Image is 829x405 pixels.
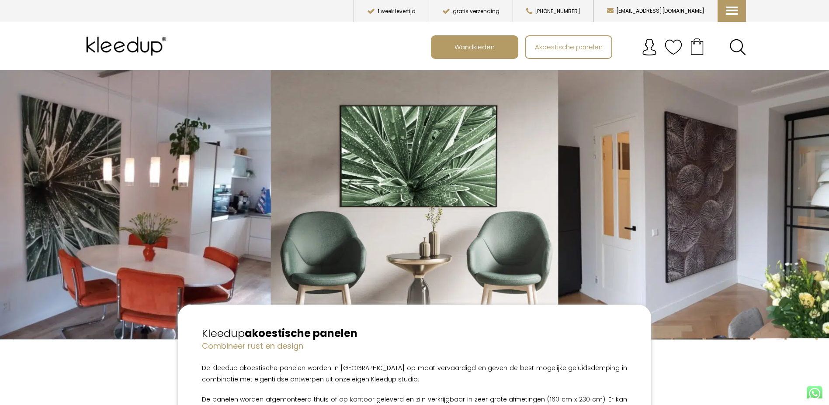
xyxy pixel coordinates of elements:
[83,29,173,64] img: Kleedup
[450,38,499,55] span: Wandkleden
[202,362,627,385] p: De Kleedup akoestische panelen worden in [GEOGRAPHIC_DATA] op maat vervaardigd en geven de best m...
[682,35,712,57] a: Your cart
[665,38,682,56] img: verlanglijstje.svg
[431,35,753,59] nav: Main menu
[202,340,627,351] h4: Combineer rust en design
[245,326,357,340] strong: akoestische panelen
[641,38,658,56] img: account.svg
[202,326,627,341] h2: Kleedup
[729,39,746,55] a: Search
[526,36,611,58] a: Akoestische panelen
[530,38,607,55] span: Akoestische panelen
[432,36,517,58] a: Wandkleden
